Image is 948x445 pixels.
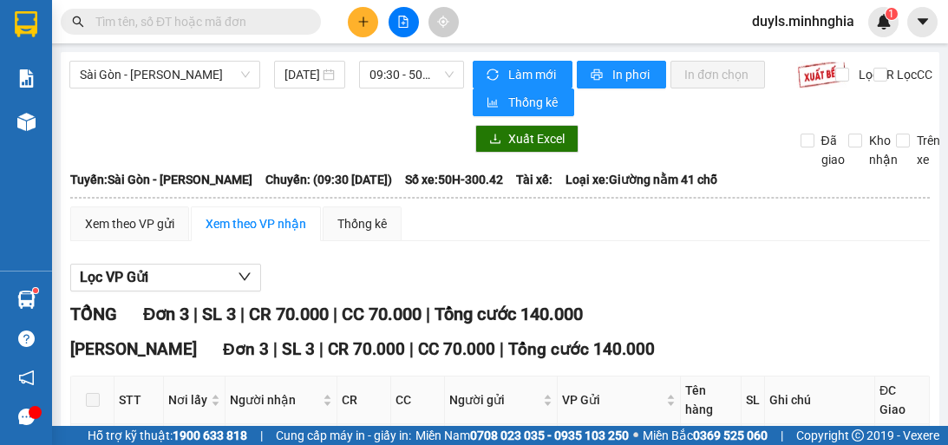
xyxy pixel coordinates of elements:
button: downloadXuất Excel [475,125,579,153]
span: question-circle [18,330,35,347]
input: Tìm tên, số ĐT hoặc mã đơn [95,12,300,31]
span: CC 70.000 [418,339,495,359]
span: Sài Gòn - Phan Rí [80,62,250,88]
span: Trên xe [910,131,947,169]
strong: 0708 023 035 - 0935 103 250 [470,429,629,442]
span: VP Gửi [562,390,663,409]
span: | [319,339,324,359]
div: Xem theo VP gửi [85,214,174,233]
sup: 1 [33,288,38,293]
img: warehouse-icon [17,291,36,309]
span: search [72,16,84,28]
span: Đã giao [814,131,852,169]
span: Xuất Excel [508,129,565,148]
span: duyls.minhnghia [738,10,868,32]
span: notification [18,370,35,386]
span: Tài xế: [516,170,552,189]
span: Miền Bắc [643,426,768,445]
img: warehouse-icon [17,113,36,131]
th: STT [114,376,164,424]
span: Người nhận [230,390,319,409]
span: Lọc VP Gửi [80,266,148,288]
span: Đơn 3 [143,304,189,324]
span: Đơn 3 [223,339,269,359]
span: 1 [888,8,894,20]
span: | [273,339,278,359]
span: Lọc CC [890,65,935,84]
span: TỔNG [70,304,117,324]
span: Làm mới [508,65,559,84]
button: bar-chartThống kê [473,88,574,116]
span: aim [437,16,449,28]
th: CC [391,376,445,424]
button: printerIn phơi [577,61,666,88]
button: file-add [389,7,419,37]
span: down [238,270,252,284]
span: Kho nhận [862,131,905,169]
span: file-add [397,16,409,28]
span: | [193,304,198,324]
span: | [500,339,504,359]
span: Nơi lấy [168,390,207,409]
th: Tên hàng [681,376,742,424]
span: plus [357,16,369,28]
strong: 0369 525 060 [693,429,768,442]
sup: 1 [886,8,898,20]
button: caret-down [907,7,938,37]
span: | [426,304,430,324]
th: ĐC Giao [875,376,930,424]
button: syncLàm mới [473,61,572,88]
span: Loại xe: Giường nằm 41 chỗ [566,170,717,189]
span: ⚪️ [633,432,638,439]
div: Xem theo VP nhận [206,214,306,233]
img: solution-icon [17,69,36,88]
th: SL [742,376,765,424]
span: Lọc CR [852,65,897,84]
span: Miền Nam [415,426,629,445]
strong: 1900 633 818 [173,429,247,442]
span: | [781,426,783,445]
div: Thống kê [337,214,387,233]
img: 9k= [797,61,847,88]
span: CR 70.000 [249,304,329,324]
input: 15/09/2025 [284,65,319,84]
span: caret-down [915,14,931,29]
span: printer [591,69,605,82]
span: In phơi [612,65,652,84]
span: Chuyến: (09:30 [DATE]) [265,170,392,189]
span: bar-chart [487,96,501,110]
button: plus [348,7,378,37]
span: sync [487,69,501,82]
img: icon-new-feature [876,14,892,29]
span: Tổng cước 140.000 [508,339,655,359]
span: Số xe: 50H-300.42 [405,170,503,189]
span: [PERSON_NAME] [70,339,197,359]
img: logo-vxr [15,11,37,37]
button: aim [428,7,459,37]
span: CR 70.000 [328,339,405,359]
span: SL 3 [202,304,236,324]
span: | [333,304,337,324]
span: message [18,409,35,425]
span: Người gửi [449,390,539,409]
span: download [489,133,501,147]
span: Hỗ trợ kỹ thuật: [88,426,247,445]
span: | [260,426,263,445]
b: Tuyến: Sài Gòn - [PERSON_NAME] [70,173,252,187]
span: Tổng cước 140.000 [435,304,583,324]
span: SL 3 [282,339,315,359]
button: In đơn chọn [670,61,765,88]
span: | [409,339,414,359]
span: | [240,304,245,324]
span: 09:30 - 50H-300.42 [369,62,454,88]
button: Lọc VP Gửi [70,264,261,291]
th: Ghi chú [765,376,875,424]
th: CR [337,376,391,424]
span: Thống kê [508,93,560,112]
span: Cung cấp máy in - giấy in: [276,426,411,445]
span: copyright [852,429,864,442]
span: CC 70.000 [342,304,422,324]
